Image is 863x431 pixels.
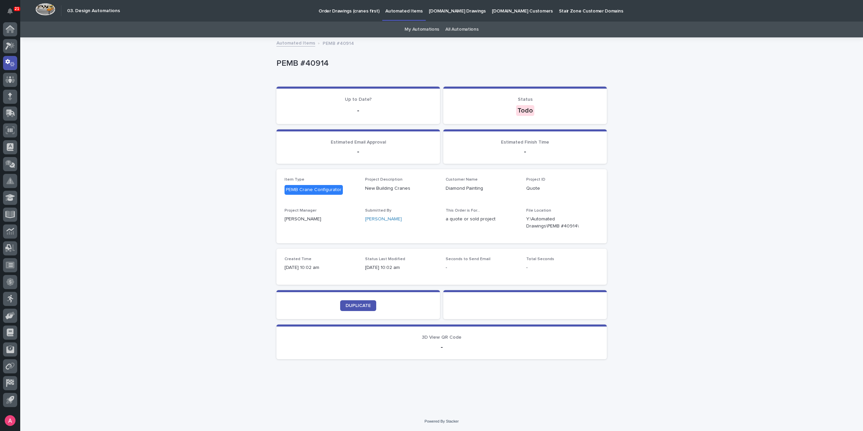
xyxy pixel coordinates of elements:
[67,8,120,14] h2: 03. Design Automations
[285,343,599,351] p: -
[285,257,311,261] span: Created Time
[276,39,315,47] a: Automated Items
[8,8,17,19] div: Notifications21
[446,178,478,182] span: Customer Name
[526,216,583,230] : Y:\Automated Drawings\PEMB #40914\
[422,335,462,340] span: 3D View QR Code
[446,216,518,223] p: a quote or sold project
[331,140,386,145] span: Estimated Email Approval
[285,216,357,223] p: [PERSON_NAME]
[323,39,354,47] p: PEMB #40914
[365,257,405,261] span: Status Last Modified
[285,209,317,213] span: Project Manager
[276,59,604,68] p: PEMB #40914
[526,264,599,271] p: -
[15,6,19,11] p: 21
[445,22,478,37] a: All Automations
[501,140,549,145] span: Estimated Finish Time
[526,209,551,213] span: File Location
[365,185,438,192] p: New Building Cranes
[365,178,403,182] span: Project Description
[285,264,357,271] p: [DATE] 10:02 am
[285,148,432,156] p: -
[424,419,458,423] a: Powered By Stacker
[365,264,438,271] p: [DATE] 10:02 am
[3,413,17,428] button: users-avatar
[446,257,490,261] span: Seconds to Send Email
[518,97,533,102] span: Status
[516,105,534,116] div: Todo
[35,3,55,16] img: Workspace Logo
[526,257,554,261] span: Total Seconds
[446,185,518,192] p: Diamond Painting
[285,185,343,195] div: PEMB Crane Configurator
[526,178,545,182] span: Project ID
[451,148,599,156] p: -
[526,185,599,192] p: Quote
[365,209,391,213] span: Submitted By
[285,106,432,115] p: -
[340,300,376,311] a: DUPLICATE
[345,97,372,102] span: Up to Date?
[446,209,480,213] span: This Order is For...
[365,216,402,223] a: [PERSON_NAME]
[285,178,304,182] span: Item Type
[405,22,439,37] a: My Automations
[446,264,518,271] p: -
[346,303,371,308] span: DUPLICATE
[3,4,17,18] button: Notifications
